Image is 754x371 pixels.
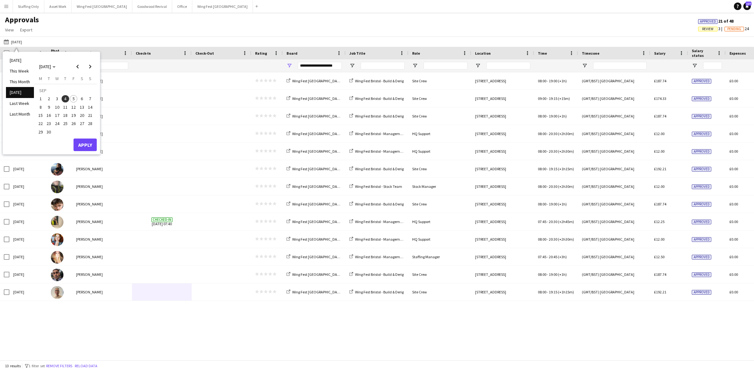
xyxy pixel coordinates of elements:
span: £0.00 [729,96,738,101]
span: Salary status [692,48,714,58]
span: Time [538,51,547,56]
img: Gemma Whytock [51,163,63,176]
span: 30 [45,128,53,136]
button: 29-09-2025 [36,128,45,136]
span: 26 [70,120,77,128]
span: 08:00 [538,79,546,83]
span: 9 [45,103,53,111]
span: Wing Fest [GEOGRAPHIC_DATA] [292,184,342,189]
span: (+15m) [558,96,570,101]
span: 24 [724,26,749,31]
span: (+2h30m) [558,149,574,154]
input: Role Filter Input [423,62,467,69]
span: £0.00 [729,184,738,189]
span: Expenses [729,51,746,56]
a: View [3,26,16,34]
div: Site Crew [408,72,471,90]
a: Wing Fest Bristol - Build & Derig [349,166,404,171]
a: Wing Fest Bristol - Build & Derig [349,272,404,277]
div: HQ Support [408,143,471,160]
span: 19:15 [549,166,557,171]
div: Site Crew [408,90,471,107]
div: [STREET_ADDRESS] [471,283,534,301]
button: 12-09-2025 [69,103,78,111]
span: Wing Fest [GEOGRAPHIC_DATA] [292,219,342,224]
div: (GMT/BST) [GEOGRAPHIC_DATA] [578,248,650,265]
button: Open Filter Menu [349,63,355,68]
li: Last Month [6,109,34,119]
input: Location Filter Input [486,62,530,69]
span: (+1h15m) [558,166,574,171]
span: Location [475,51,491,56]
span: Wing Fest [GEOGRAPHIC_DATA] [292,290,342,294]
a: Wing Fest Bristol - Management Team [349,237,415,242]
button: 21-09-2025 [86,111,94,119]
div: [STREET_ADDRESS] [471,125,534,142]
div: HQ Support [408,231,471,248]
button: 22-09-2025 [36,119,45,128]
span: £0.00 [729,149,738,154]
button: Previous month [71,60,84,73]
a: Wing Fest [GEOGRAPHIC_DATA] [287,272,342,277]
span: 19:00 [549,114,557,118]
span: Export [20,27,32,33]
span: [DATE] [39,64,51,69]
a: 127 [743,3,751,10]
div: [DATE] [9,178,47,195]
div: (GMT/BST) [GEOGRAPHIC_DATA] [578,283,650,301]
div: (GMT/BST) [GEOGRAPHIC_DATA] [578,195,650,213]
span: 19:00 [549,202,557,206]
button: Open Filter Menu [287,63,292,68]
div: [PERSON_NAME] [72,90,132,107]
a: Wing Fest [GEOGRAPHIC_DATA] [287,79,342,83]
button: Apply [74,139,97,151]
button: 13-09-2025 [78,103,86,111]
a: Wing Fest [GEOGRAPHIC_DATA] [287,202,342,206]
li: [DATE] [6,55,34,66]
button: Open Filter Menu [412,63,418,68]
span: (+1h) [558,114,567,118]
button: Choose month and year [37,61,58,72]
button: Staffing Only [13,0,44,13]
button: 08-09-2025 [36,103,45,111]
span: Name [76,51,86,56]
span: Wing Fest [GEOGRAPHIC_DATA] [292,254,342,259]
span: £192.21 [654,166,666,171]
span: Photo [51,48,61,58]
div: Staffing Manager [408,248,471,265]
span: 08:00 [538,114,546,118]
span: Approved [692,96,711,101]
div: [PERSON_NAME] [72,283,132,301]
li: [DATE] [6,87,34,98]
div: [PERSON_NAME] [72,178,132,195]
span: 29 [37,128,44,136]
a: Wing Fest Bristol - Build & Derig [349,114,404,118]
div: [DATE] [9,213,47,230]
span: (+1h) [558,79,567,83]
span: 3 [698,26,724,31]
div: (GMT/BST) [GEOGRAPHIC_DATA] [578,178,650,195]
span: T [48,76,50,81]
a: Wing Fest Bristol - Build & Derig [349,96,404,101]
div: [PERSON_NAME] [72,125,132,142]
button: 03-09-2025 [53,95,61,103]
input: Job Title Filter Input [361,62,405,69]
div: (GMT/BST) [GEOGRAPHIC_DATA] [578,90,650,107]
a: Wing Fest [GEOGRAPHIC_DATA] [287,149,342,154]
button: Next month [84,60,96,73]
span: 08:00 [538,131,546,136]
img: James Gallagher [51,181,63,193]
span: Approved [692,167,711,172]
img: Kelsie Stewart [51,233,63,246]
button: Reload data [74,363,99,369]
span: Wing Fest [GEOGRAPHIC_DATA] [292,202,342,206]
div: [PERSON_NAME] [72,213,132,230]
li: This Week [6,66,34,76]
span: 09:00 [538,96,546,101]
span: Job Title [349,51,365,56]
span: View [5,27,14,33]
span: (+2h30m) [558,131,574,136]
span: Wing Fest [GEOGRAPHIC_DATA] [292,272,342,277]
a: Wing Fest Bristol - Management Team [349,219,415,224]
button: 14-09-2025 [86,103,94,111]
